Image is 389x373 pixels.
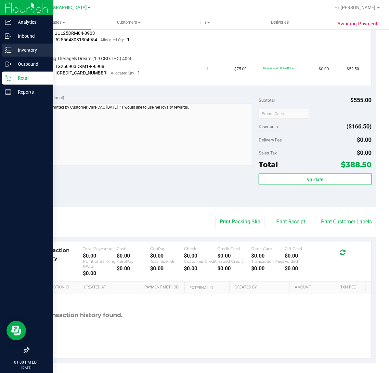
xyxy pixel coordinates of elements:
[111,71,135,75] span: Allocated Qty
[307,177,323,182] span: Validate
[3,365,50,370] p: [DATE]
[218,266,252,272] div: $0.00
[5,89,11,95] inline-svg: Reports
[83,259,117,269] div: Point of Banking (POB)
[101,38,124,42] span: Allocated Qty
[38,285,76,290] a: Transaction ID
[251,253,285,259] div: $0.00
[295,285,333,290] a: Amount
[33,294,123,338] div: No transaction history found.
[259,121,278,132] span: Discounts
[340,285,363,290] a: Txn Fee
[263,67,294,70] span: 30tinctthera1: 30% off line
[11,32,50,40] p: Inbound
[259,173,371,185] button: Validate
[259,137,282,142] span: Delivery Fee
[150,259,184,264] div: Total Spendr
[357,149,372,156] span: $0.00
[184,282,229,294] th: External ID
[56,37,97,42] span: 5255648081304954
[218,259,252,264] div: Issued Credit
[285,259,319,264] div: Voided
[262,20,298,25] span: Deliveries
[11,46,50,54] p: Inventory
[285,246,319,251] div: Gift Card
[117,253,150,259] div: $0.00
[234,66,247,72] span: $75.00
[337,20,377,28] span: Awaiting Payment
[117,259,150,264] div: AeroPay
[251,259,285,264] div: Transaction Fees
[91,20,166,25] span: Customers
[150,266,184,272] div: $0.00
[11,18,50,26] p: Analytics
[83,271,117,277] div: $0.00
[218,253,252,259] div: $0.00
[259,160,278,169] span: Total
[11,60,50,68] p: Outbound
[347,66,359,72] span: $52.50
[150,246,184,251] div: CanPay
[167,20,242,25] span: Tills
[319,66,329,72] span: $0.00
[5,19,11,25] inline-svg: Analytics
[235,285,287,290] a: Created By
[341,160,372,169] span: $388.50
[184,259,218,264] div: Customer Credit
[43,5,87,10] span: [GEOGRAPHIC_DATA]
[167,16,242,29] a: Tills
[259,109,309,119] input: Promo Code
[184,253,218,259] div: $0.00
[6,321,26,340] iframe: Resource center
[84,285,136,290] a: Created At
[272,216,309,228] button: Print Receipt
[251,246,285,251] div: Debit Card
[5,75,11,81] inline-svg: Retail
[83,253,117,259] div: $0.00
[11,74,50,82] p: Retail
[144,285,182,290] a: Payment Method
[83,246,117,251] div: Total Payments
[91,16,166,29] a: Customers
[16,16,91,29] a: Purchases
[351,97,372,103] span: $555.00
[259,98,275,103] span: Subtotal
[317,216,376,228] button: Print Customer Labels
[56,70,108,75] span: [CREDIT_CARD_NUMBER]
[215,216,265,228] button: Print Packing Slip
[11,88,50,96] p: Reports
[357,136,372,143] span: $0.00
[285,253,319,259] div: $0.00
[259,150,277,155] span: Sales Tax
[218,246,252,251] div: Credit Card
[184,266,218,272] div: $0.00
[138,70,140,75] span: 1
[251,266,285,272] div: $0.00
[5,61,11,67] inline-svg: Outbound
[16,20,91,25] span: Purchases
[184,246,218,251] div: Check
[5,33,11,39] inline-svg: Inbound
[117,266,150,272] div: $0.00
[37,56,132,62] span: SW 10mg Theragels Dream (1:9 CBD:THC) 40ct
[55,64,105,69] span: TG250903DRM1-F-0908
[5,47,11,53] inline-svg: Inventory
[117,246,150,251] div: Cash
[150,253,184,259] div: $0.00
[206,66,209,72] span: 1
[3,359,50,365] p: 01:00 PM EDT
[127,37,130,42] span: 1
[347,123,372,130] span: ($166.50)
[242,16,318,29] a: Deliveries
[285,266,319,272] div: $0.00
[55,31,95,36] span: JUL25DRM04-0903
[334,5,377,10] span: Hi, [PERSON_NAME]!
